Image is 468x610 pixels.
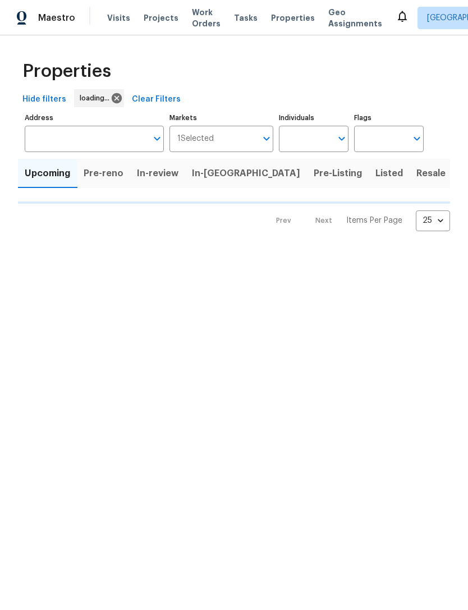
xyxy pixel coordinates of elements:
[314,166,362,181] span: Pre-Listing
[25,114,164,121] label: Address
[192,166,300,181] span: In-[GEOGRAPHIC_DATA]
[127,89,185,110] button: Clear Filters
[346,215,402,226] p: Items Per Page
[416,166,446,181] span: Resale
[169,114,274,121] label: Markets
[144,12,178,24] span: Projects
[234,14,258,22] span: Tasks
[334,131,350,146] button: Open
[74,89,124,107] div: loading...
[192,7,221,29] span: Work Orders
[409,131,425,146] button: Open
[271,12,315,24] span: Properties
[328,7,382,29] span: Geo Assignments
[22,93,66,107] span: Hide filters
[107,12,130,24] span: Visits
[18,89,71,110] button: Hide filters
[84,166,123,181] span: Pre-reno
[177,134,214,144] span: 1 Selected
[279,114,348,121] label: Individuals
[416,206,450,235] div: 25
[354,114,424,121] label: Flags
[137,166,178,181] span: In-review
[22,66,111,77] span: Properties
[38,12,75,24] span: Maestro
[25,166,70,181] span: Upcoming
[149,131,165,146] button: Open
[259,131,274,146] button: Open
[80,93,114,104] span: loading...
[265,210,450,231] nav: Pagination Navigation
[132,93,181,107] span: Clear Filters
[375,166,403,181] span: Listed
